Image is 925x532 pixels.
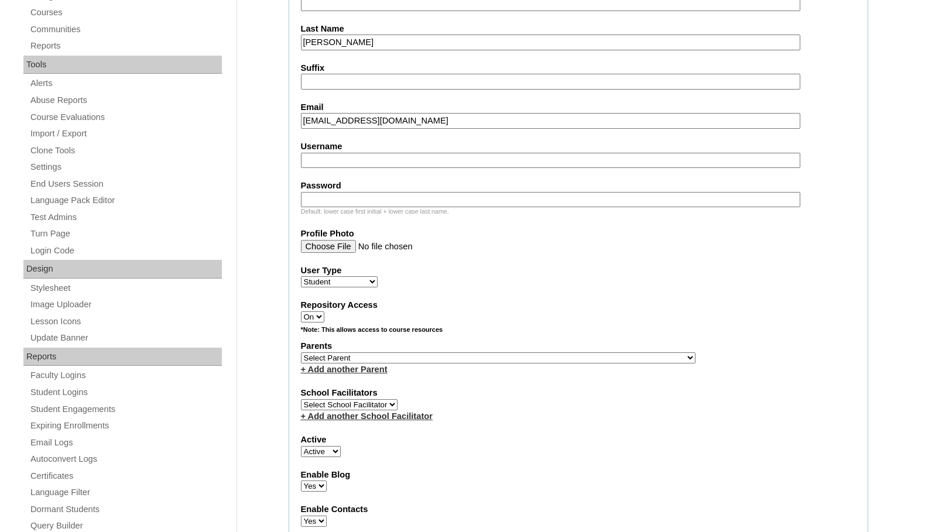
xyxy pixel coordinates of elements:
[29,281,222,296] a: Stylesheet
[29,76,222,91] a: Alerts
[29,485,222,500] a: Language Filter
[301,228,856,240] label: Profile Photo
[29,22,222,37] a: Communities
[301,469,856,481] label: Enable Blog
[29,452,222,466] a: Autoconvert Logs
[29,402,222,417] a: Student Engagements
[29,93,222,108] a: Abuse Reports
[301,387,856,399] label: School Facilitators
[29,368,222,383] a: Faculty Logins
[301,434,856,446] label: Active
[301,299,856,311] label: Repository Access
[29,297,222,312] a: Image Uploader
[29,160,222,174] a: Settings
[29,314,222,329] a: Lesson Icons
[301,23,856,35] label: Last Name
[29,435,222,450] a: Email Logs
[29,143,222,158] a: Clone Tools
[29,126,222,141] a: Import / Export
[29,110,222,125] a: Course Evaluations
[29,210,222,225] a: Test Admins
[301,180,856,192] label: Password
[29,5,222,20] a: Courses
[301,62,856,74] label: Suffix
[23,348,222,366] div: Reports
[301,411,433,421] a: + Add another School Facilitator
[29,385,222,400] a: Student Logins
[29,39,222,53] a: Reports
[301,325,856,340] div: *Note: This allows access to course resources
[29,243,222,258] a: Login Code
[29,469,222,483] a: Certificates
[301,340,856,352] label: Parents
[29,193,222,208] a: Language Pack Editor
[301,101,856,114] label: Email
[301,265,856,277] label: User Type
[301,140,856,153] label: Username
[23,56,222,74] div: Tools
[29,226,222,241] a: Turn Page
[301,207,856,216] div: Default: lower case first initial + lower case last name.
[301,503,856,516] label: Enable Contacts
[29,502,222,517] a: Dormant Students
[29,331,222,345] a: Update Banner
[29,418,222,433] a: Expiring Enrollments
[29,177,222,191] a: End Users Session
[301,365,388,374] a: + Add another Parent
[23,260,222,279] div: Design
